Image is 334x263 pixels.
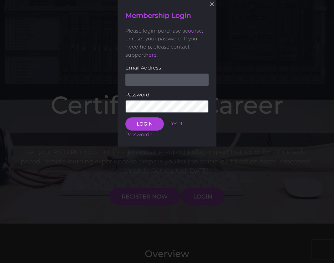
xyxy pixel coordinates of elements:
[145,52,157,58] a: here
[185,28,202,34] a: course
[125,64,209,72] label: Email Address
[125,11,209,21] h4: Membership Login
[125,117,164,131] button: LOGIN
[125,27,209,59] p: Please login, purchase a , or reset your password. If you need help, please contact support .
[125,91,209,99] label: Password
